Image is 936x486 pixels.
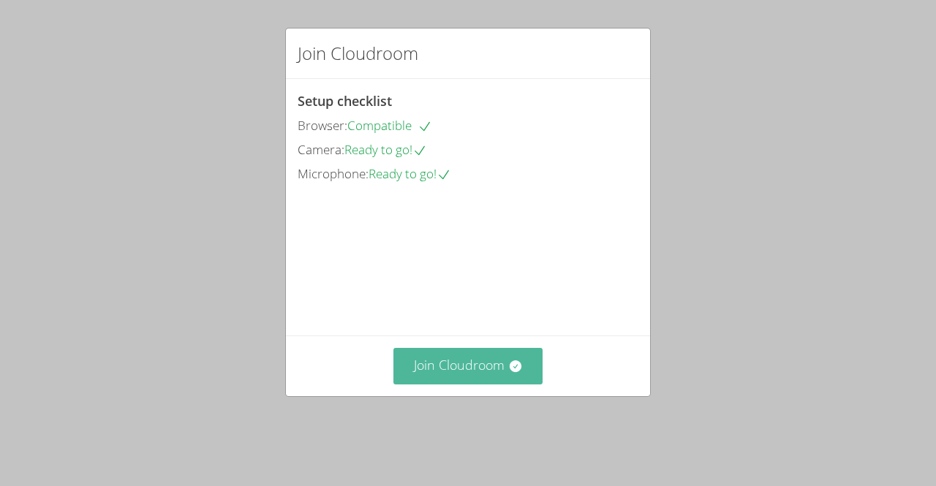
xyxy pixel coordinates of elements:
span: Browser: [298,117,347,134]
span: Setup checklist [298,92,392,110]
span: Ready to go! [369,165,451,182]
button: Join Cloudroom [393,348,543,384]
span: Compatible [347,117,432,134]
span: Ready to go! [344,141,427,158]
span: Camera: [298,141,344,158]
h2: Join Cloudroom [298,40,418,67]
span: Microphone: [298,165,369,182]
